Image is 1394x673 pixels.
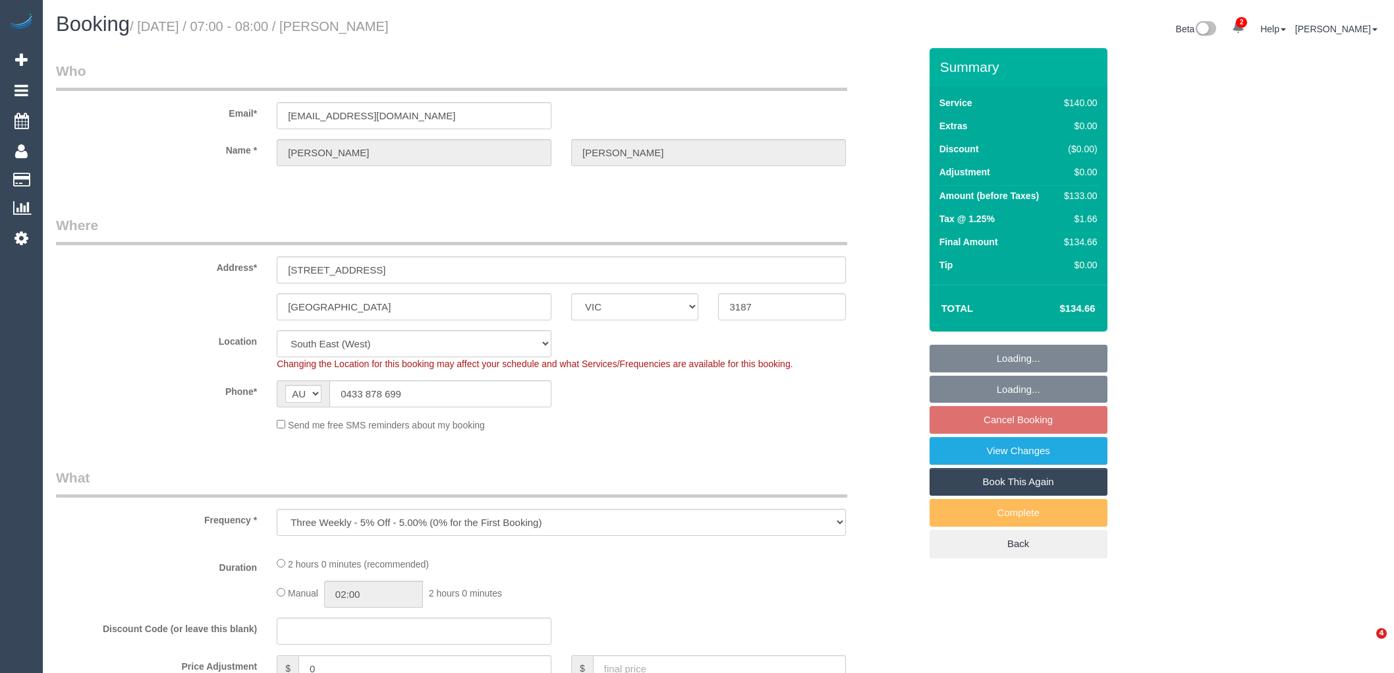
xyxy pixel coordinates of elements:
[1059,235,1097,249] div: $134.66
[1059,165,1097,179] div: $0.00
[46,139,267,157] label: Name *
[939,165,990,179] label: Adjustment
[940,59,1101,74] h3: Summary
[429,588,502,599] span: 2 hours 0 minutes
[277,139,551,166] input: First Name*
[56,468,847,498] legend: What
[288,559,429,570] span: 2 hours 0 minutes (recommended)
[930,437,1107,465] a: View Changes
[1260,24,1286,34] a: Help
[46,618,267,635] label: Discount Code (or leave this blank)
[939,258,953,272] label: Tip
[1295,24,1378,34] a: [PERSON_NAME]
[1059,142,1097,156] div: ($0.00)
[1349,628,1381,660] iframe: Intercom live chat
[277,102,551,129] input: Email*
[46,655,267,673] label: Price Adjustment
[46,330,267,348] label: Location
[277,359,793,369] span: Changing the Location for this booking may affect your schedule and what Services/Frequencies are...
[288,420,485,430] span: Send me free SMS reminders about my booking
[941,303,974,314] strong: Total
[46,556,267,574] label: Duration
[1176,24,1217,34] a: Beta
[56,13,130,36] span: Booking
[1059,212,1097,225] div: $1.66
[939,235,998,249] label: Final Amount
[939,96,972,109] label: Service
[1020,303,1095,314] h4: $134.66
[56,216,847,245] legend: Where
[46,102,267,120] label: Email*
[718,293,845,320] input: Post Code*
[277,293,551,320] input: Suburb*
[56,61,847,91] legend: Who
[1059,189,1097,202] div: $133.00
[939,119,968,132] label: Extras
[46,380,267,398] label: Phone*
[939,142,979,156] label: Discount
[1059,96,1097,109] div: $140.00
[571,139,846,166] input: Last Name*
[329,380,551,407] input: Phone*
[288,588,318,599] span: Manual
[130,19,389,34] small: / [DATE] / 07:00 - 08:00 / [PERSON_NAME]
[46,256,267,274] label: Address*
[1059,119,1097,132] div: $0.00
[1236,17,1247,28] span: 2
[1376,628,1387,639] span: 4
[930,530,1107,558] a: Back
[930,468,1107,496] a: Book This Again
[8,13,34,32] img: Automaid Logo
[939,212,995,225] label: Tax @ 1.25%
[1225,13,1251,42] a: 2
[939,189,1039,202] label: Amount (before Taxes)
[46,509,267,527] label: Frequency *
[1059,258,1097,272] div: $0.00
[1194,21,1216,38] img: New interface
